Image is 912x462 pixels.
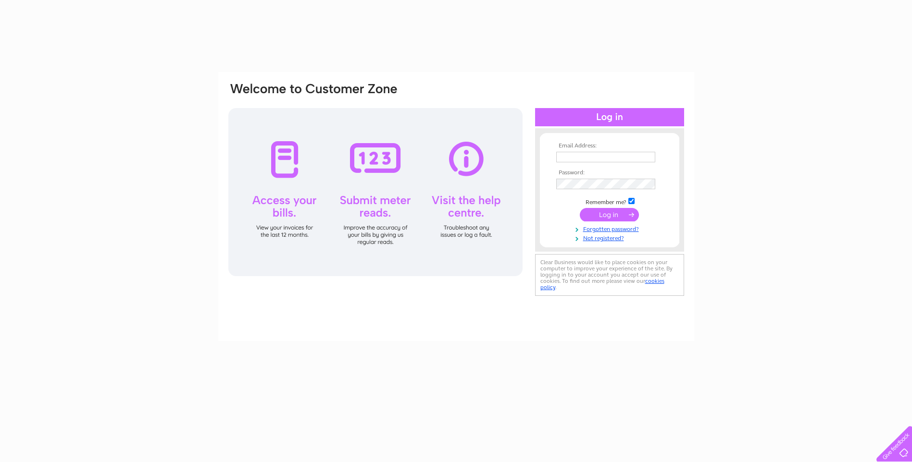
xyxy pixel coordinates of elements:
[556,224,665,233] a: Forgotten password?
[540,278,664,291] a: cookies policy
[556,233,665,242] a: Not registered?
[554,170,665,176] th: Password:
[580,208,639,221] input: Submit
[535,254,684,296] div: Clear Business would like to place cookies on your computer to improve your experience of the sit...
[554,196,665,206] td: Remember me?
[554,143,665,149] th: Email Address:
